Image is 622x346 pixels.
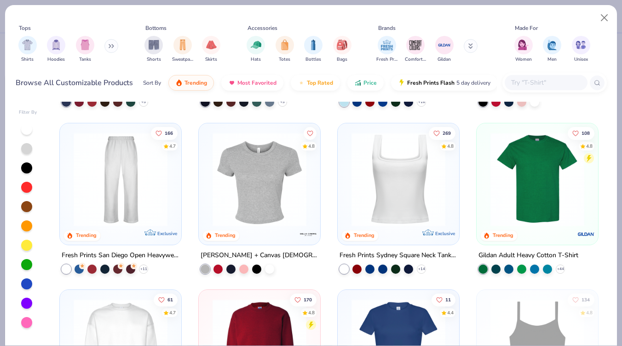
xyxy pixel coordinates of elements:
span: 166 [165,131,173,135]
button: filter button [572,36,590,63]
img: Skirts Image [206,40,217,50]
span: + 3 [280,99,285,104]
img: Bags Image [337,40,347,50]
div: filter for Bottles [304,36,323,63]
div: 4.8 [586,143,593,150]
div: [PERSON_NAME] + Canvas [DEMOGRAPHIC_DATA]' Micro Ribbed Baby Tee [201,249,318,261]
button: Price [347,75,384,91]
img: Fresh Prints Image [380,38,394,52]
span: Trending [184,79,207,86]
button: filter button [376,36,397,63]
div: Made For [515,24,538,32]
span: 269 [443,131,451,135]
span: 108 [582,131,590,135]
span: Exclusive [435,230,455,236]
span: 61 [168,298,173,302]
button: Close [596,9,613,27]
div: Brands [378,24,396,32]
button: Like [154,294,178,306]
div: filter for Tanks [76,36,94,63]
img: Women Image [518,40,529,50]
span: Shorts [147,56,161,63]
img: Hoodies Image [51,40,61,50]
span: Skirts [205,56,217,63]
span: Totes [279,56,290,63]
span: Exclusive [157,230,177,236]
span: Sweatpants [172,56,193,63]
button: filter button [435,36,454,63]
button: Like [568,294,594,306]
div: 4.8 [447,143,454,150]
span: 5 day delivery [456,78,490,88]
span: Gildan [438,56,451,63]
div: filter for Women [514,36,533,63]
button: filter button [144,36,163,63]
img: Gildan Image [438,38,451,52]
img: 94a2aa95-cd2b-4983-969b-ecd512716e9a [347,132,450,226]
input: Try "T-Shirt" [510,77,581,88]
img: Shorts Image [149,40,159,50]
button: Like [432,294,455,306]
button: Trending [168,75,214,91]
div: filter for Comfort Colors [405,36,426,63]
img: Men Image [547,40,557,50]
span: Most Favorited [237,79,276,86]
button: Like [151,127,178,139]
div: 4.7 [170,143,176,150]
span: Price [363,79,377,86]
div: Sort By [143,79,161,87]
span: Women [515,56,532,63]
span: Fresh Prints Flash [407,79,455,86]
img: db319196-8705-402d-8b46-62aaa07ed94f [486,132,589,226]
img: Totes Image [280,40,290,50]
img: flash.gif [398,79,405,86]
img: trending.gif [175,79,183,86]
div: filter for Fresh Prints [376,36,397,63]
div: Bottoms [145,24,167,32]
span: Comfort Colors [405,56,426,63]
img: Gildan logo [576,225,595,243]
span: 170 [304,298,312,302]
div: 4.8 [586,310,593,317]
button: filter button [276,36,294,63]
button: filter button [514,36,533,63]
img: Bottles Image [308,40,318,50]
div: filter for Sweatpants [172,36,193,63]
div: 4.8 [308,310,315,317]
div: 4.7 [170,310,176,317]
div: Fresh Prints Sydney Square Neck Tank Top [340,249,457,261]
div: Browse All Customizable Products [16,77,133,88]
div: filter for Skirts [202,36,220,63]
span: + 44 [557,266,564,271]
button: Like [568,127,594,139]
button: filter button [247,36,265,63]
img: Bella + Canvas logo [299,225,317,243]
div: filter for Bags [333,36,351,63]
img: most_fav.gif [228,79,236,86]
img: Tanks Image [80,40,90,50]
span: Top Rated [307,79,333,86]
div: filter for Hats [247,36,265,63]
button: filter button [304,36,323,63]
button: filter button [172,36,193,63]
button: filter button [405,36,426,63]
button: filter button [76,36,94,63]
button: filter button [333,36,351,63]
img: Shirts Image [22,40,33,50]
div: filter for Totes [276,36,294,63]
div: 4.8 [308,143,315,150]
span: + 14 [418,266,425,271]
button: Like [290,294,317,306]
span: 134 [582,298,590,302]
button: Top Rated [291,75,340,91]
button: filter button [18,36,37,63]
span: Men [547,56,557,63]
div: Gildan Adult Heavy Cotton T-Shirt [478,249,578,261]
span: + 11 [140,266,147,271]
button: Most Favorited [221,75,283,91]
div: Tops [19,24,31,32]
button: Like [429,127,455,139]
span: Bags [337,56,347,63]
div: filter for Unisex [572,36,590,63]
div: Fresh Prints San Diego Open Heavyweight Sweatpants [62,249,179,261]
